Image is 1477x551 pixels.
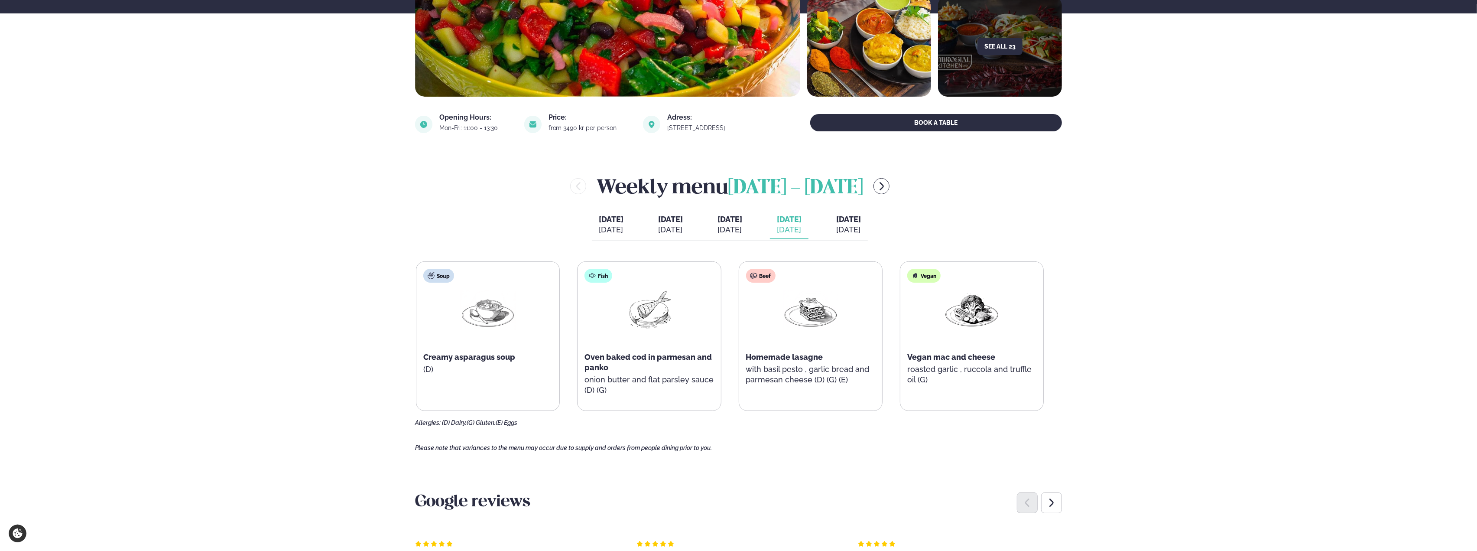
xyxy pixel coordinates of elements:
[415,492,1062,513] h3: Google reviews
[423,352,515,362] span: Creamy asparagus soup
[829,211,868,239] button: [DATE] [DATE]
[442,419,467,426] span: (D) Dairy,
[549,114,633,121] div: Price:
[658,225,683,235] div: [DATE]
[836,215,861,224] span: [DATE]
[496,419,517,426] span: (E) Eggs
[907,352,995,362] span: Vegan mac and cheese
[711,211,749,239] button: [DATE] [DATE]
[912,272,919,279] img: Vegan.svg
[439,124,514,131] div: Mon-Fri: 11:00 - 13:30
[621,290,677,330] img: Fish.png
[750,272,757,279] img: beef.svg
[584,352,712,372] span: Oven baked cod in parmesan and panko
[524,116,542,133] img: image alt
[728,179,863,198] span: [DATE] - [DATE]
[907,269,941,283] div: Vegan
[599,215,623,224] span: [DATE]
[415,116,432,133] img: image alt
[944,290,1000,330] img: Vegan.png
[667,114,741,121] div: Adress:
[667,123,741,133] a: link
[584,375,714,395] p: onion butter and flat parsley sauce (D) (G)
[977,38,1023,55] button: See all 23
[467,419,496,426] span: (G) Gluten,
[9,525,26,542] a: Cookie settings
[423,269,454,283] div: Soup
[658,214,683,225] span: [DATE]
[549,124,633,131] div: from 3490 kr per person
[570,178,586,194] button: menu-btn-left
[873,178,889,194] button: menu-btn-right
[599,225,623,235] div: [DATE]
[717,225,742,235] div: [DATE]
[907,364,1036,385] p: roasted garlic , ruccola and truffle oil (G)
[592,211,630,239] button: [DATE] [DATE]
[1041,492,1062,513] div: Next slide
[651,211,690,239] button: [DATE] [DATE]
[777,215,802,224] span: [DATE]
[439,114,514,121] div: Opening Hours:
[428,272,435,279] img: soup.svg
[783,290,838,330] img: Lasagna.png
[770,211,808,239] button: [DATE] [DATE]
[746,269,776,283] div: Beef
[584,269,612,283] div: Fish
[836,225,861,235] div: [DATE]
[643,116,660,133] img: image alt
[1017,492,1038,513] div: Previous slide
[746,364,875,385] p: with basil pesto , garlic bread and parmesan cheese (D) (G) (E)
[597,172,863,200] h2: Weekly menu
[589,272,596,279] img: fish.svg
[423,364,552,375] p: (D)
[777,225,802,235] div: [DATE]
[415,419,441,426] span: Allergies:
[460,290,516,330] img: Soup.png
[415,444,712,451] span: Please note that variances to the menu may occur due to supply and orders from people dining prio...
[717,215,742,224] span: [DATE]
[810,114,1062,131] button: BOOK A TABLE
[746,352,823,362] span: Homemade lasagne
